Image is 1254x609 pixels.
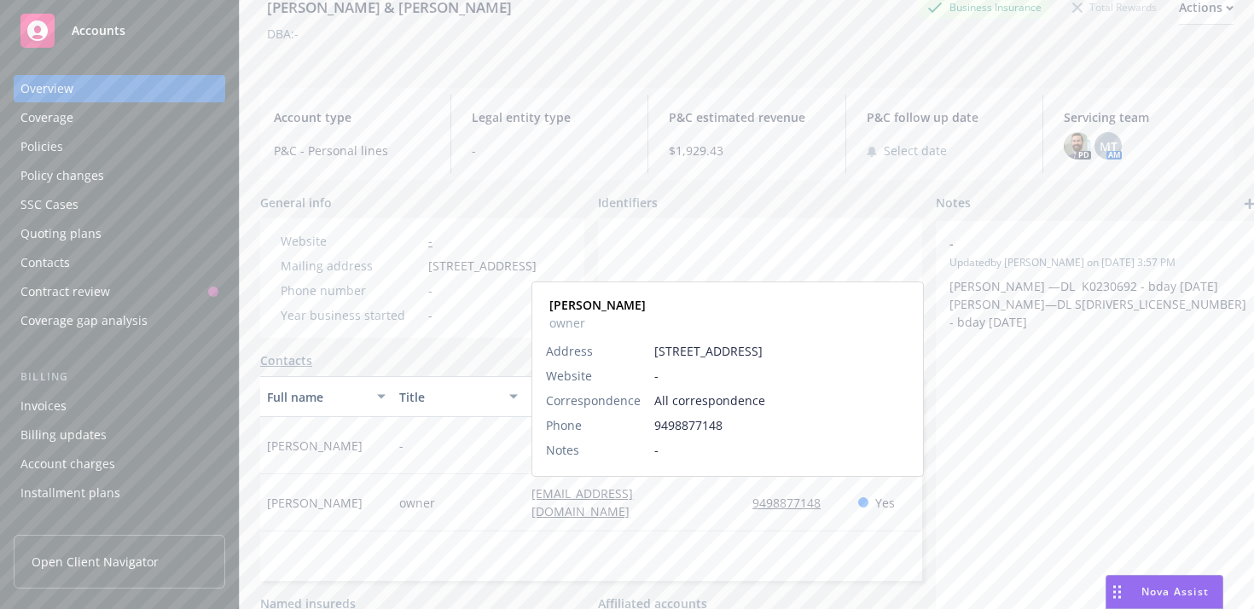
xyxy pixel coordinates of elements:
span: Notes [936,194,971,214]
div: Policy changes [20,162,104,189]
a: Policies [14,133,225,160]
span: [PERSON_NAME] [267,494,363,512]
span: Notes [546,441,579,459]
a: Contacts [260,351,312,369]
span: Yes [875,494,895,512]
div: Installment plans [20,479,120,507]
div: Coverage gap analysis [20,307,148,334]
a: [EMAIL_ADDRESS][DOMAIN_NAME] [531,485,643,519]
span: 9498877148 [654,416,909,434]
a: Overview [14,75,225,102]
span: - [949,235,1202,252]
span: P&C - Personal lines [274,142,430,159]
span: Accounts [72,24,125,38]
span: Identifiers [598,194,658,212]
a: Account charges [14,450,225,478]
span: - [472,142,628,159]
button: Email [525,376,746,417]
span: [STREET_ADDRESS] [654,342,909,360]
div: Contacts [20,249,70,276]
div: Title [399,388,499,406]
span: - [654,441,909,459]
a: Invoices [14,392,225,420]
a: Policy changes [14,162,225,189]
div: Quoting plans [20,220,102,247]
div: Account charges [20,450,115,478]
span: Updated by [PERSON_NAME] on [DATE] 3:57 PM [949,255,1246,270]
div: Website [281,232,421,250]
p: [PERSON_NAME] —DL K0230692 - bday [DATE] [PERSON_NAME]—DL S[DRIVERS_LICENSE_NUMBER] - bday [DATE] [949,277,1246,331]
span: General info [260,194,332,212]
a: Installment plans [14,479,225,507]
button: Full name [260,376,392,417]
a: Contacts [14,249,225,276]
span: Website [546,367,592,385]
a: Contract review [14,278,225,305]
a: Accounts [14,7,225,55]
a: Coverage gap analysis [14,307,225,334]
img: photo [1064,132,1091,159]
span: [STREET_ADDRESS] [428,257,537,275]
span: Legal entity type [472,108,628,126]
span: P&C estimated revenue [669,108,825,126]
div: Coverage [20,104,73,131]
div: SSC Cases [20,191,78,218]
div: Year business started [281,306,421,324]
a: - [428,233,433,249]
span: - [399,437,403,455]
span: Select date [884,142,947,159]
a: Quoting plans [14,220,225,247]
div: Mailing address [281,257,421,275]
a: 9498877148 [752,495,834,511]
div: Invoices [20,392,67,420]
div: Policies [20,133,63,160]
span: P&C follow up date [867,108,1023,126]
span: - [428,281,433,299]
span: owner [549,314,646,332]
span: All correspondence [654,391,909,409]
span: Nova Assist [1141,584,1209,599]
span: Open Client Navigator [32,553,159,571]
div: Full name [267,388,367,406]
span: - [428,306,433,324]
div: Phone number [281,281,421,299]
button: Title [392,376,525,417]
span: MT [1100,137,1118,155]
span: Correspondence [546,391,641,409]
span: $1,929.43 [669,142,825,159]
span: [PERSON_NAME] [267,437,363,455]
div: Overview [20,75,73,102]
a: Billing updates [14,421,225,449]
a: SSC Cases [14,191,225,218]
span: - [654,367,909,385]
div: Billing [14,368,225,386]
div: DBA: - [267,25,299,43]
div: Drag to move [1106,576,1128,608]
div: Billing updates [20,421,107,449]
span: Phone [546,416,582,434]
span: Address [546,342,593,360]
span: owner [399,494,435,512]
div: Contract review [20,278,110,305]
a: Coverage [14,104,225,131]
span: Servicing team [1064,108,1220,126]
span: Account type [274,108,430,126]
button: Nova Assist [1106,575,1223,609]
strong: [PERSON_NAME] [549,297,646,313]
